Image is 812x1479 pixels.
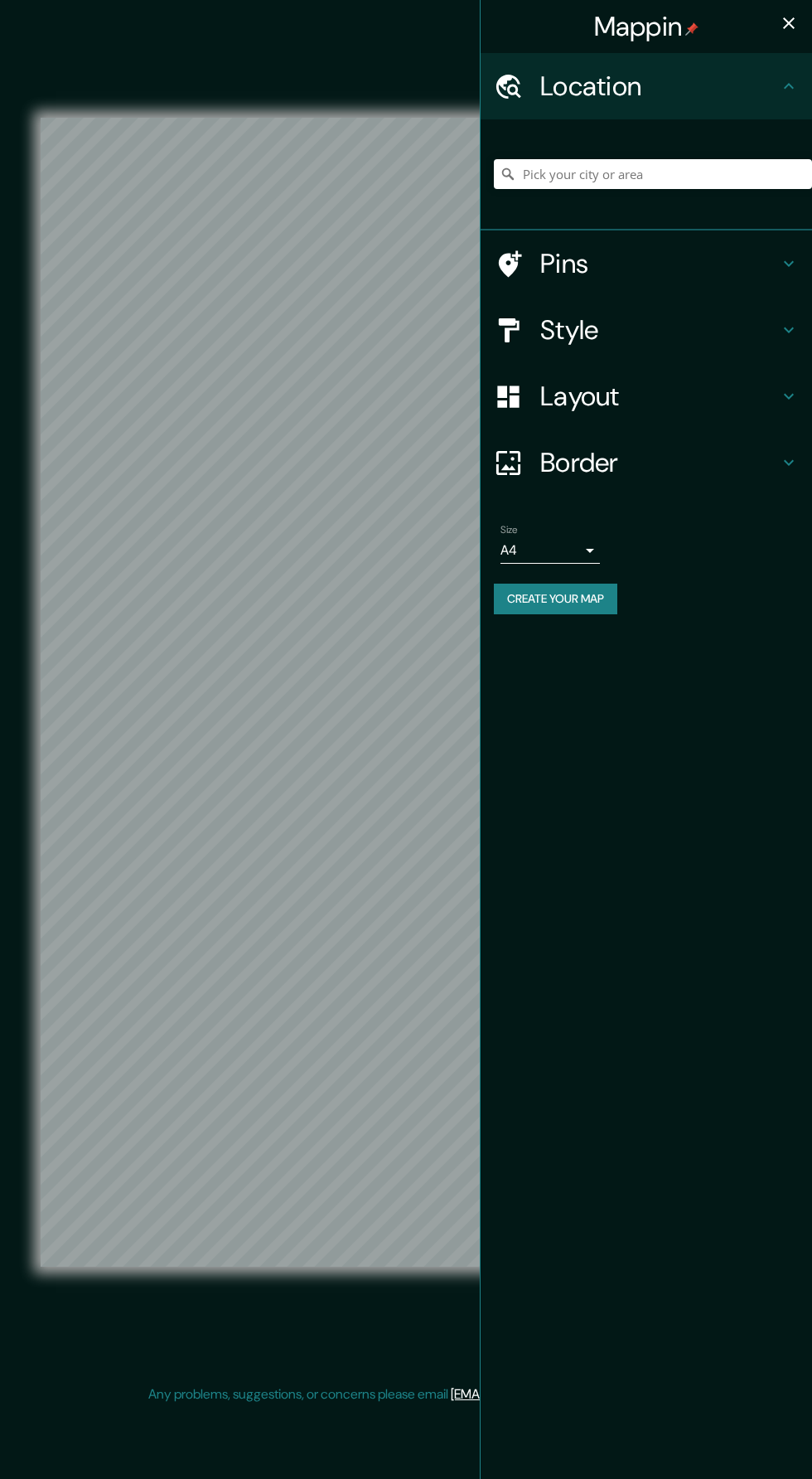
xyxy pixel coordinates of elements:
h4: Layout [540,380,779,413]
div: Pins [481,230,812,297]
div: A4 [500,537,600,564]
canvas: Map [41,118,771,1267]
button: Create your map [494,584,617,614]
p: Any problems, suggestions, or concerns please email . [148,1384,658,1404]
img: pin-icon.png [685,22,698,36]
div: Style [481,297,812,363]
a: [EMAIL_ADDRESS][DOMAIN_NAME] [451,1385,655,1403]
input: Pick your city or area [494,159,812,189]
label: Size [500,523,518,537]
div: Location [481,53,812,119]
div: Layout [481,363,812,429]
h4: Border [540,446,779,479]
h4: Style [540,313,779,347]
h4: Pins [540,247,779,280]
h4: Mappin [594,10,699,43]
div: Border [481,429,812,496]
h4: Location [540,70,779,103]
